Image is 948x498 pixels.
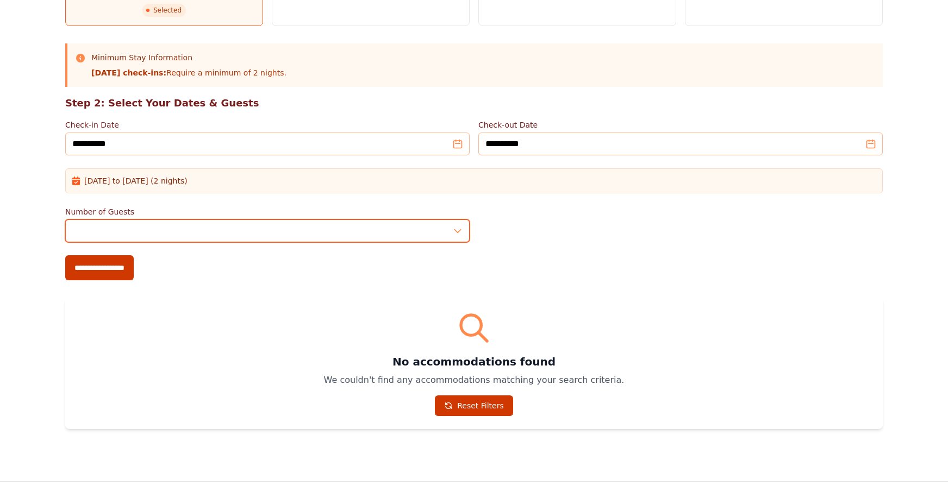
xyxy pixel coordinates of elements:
label: Number of Guests [65,206,470,217]
p: We couldn't find any accommodations matching your search criteria. [78,374,870,387]
label: Check-in Date [65,119,470,130]
label: Check-out Date [478,119,883,130]
span: Selected [142,4,186,17]
h2: Step 2: Select Your Dates & Guests [65,96,883,111]
h3: Minimum Stay Information [91,52,286,63]
a: Reset Filters [435,395,513,416]
strong: [DATE] check-ins: [91,68,166,77]
h3: No accommodations found [78,354,870,369]
p: Require a minimum of 2 nights. [91,67,286,78]
span: [DATE] to [DATE] (2 nights) [84,175,188,186]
